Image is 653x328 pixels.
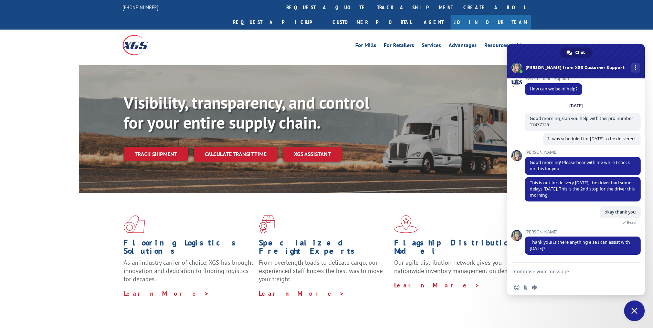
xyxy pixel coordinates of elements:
img: xgs-icon-focused-on-flooring-red [259,215,275,233]
a: Learn More > [394,281,480,289]
span: Audio message [532,285,537,290]
span: As an industry carrier of choice, XGS has brought innovation and dedication to flooring logistics... [124,259,253,283]
span: It was scheduled for [DATE] to be delivered. [548,136,636,142]
a: XGS ASSISTANT [283,147,342,162]
span: This is out for delivery [DATE], the driver had some delays [DATE]. This is the 2nd stop for the ... [530,180,635,198]
span: [PERSON_NAME] [525,230,641,234]
a: Request a pickup [228,15,327,30]
b: Visibility, transparency, and control for your entire supply chain. [124,92,369,133]
a: About [516,43,531,50]
span: Chat [575,47,585,58]
a: For Retailers [384,43,414,50]
a: Resources [484,43,508,50]
a: Join Our Team [451,15,531,30]
span: How can we be of help? [530,86,577,92]
img: xgs-icon-flagship-distribution-model-red [394,215,418,233]
div: Close chat [624,300,645,321]
div: More channels [631,63,640,73]
span: Good morning, Can you help with this pro number 17477125 [530,116,633,128]
span: Read [627,220,636,225]
h1: Specialized Freight Experts [259,239,389,259]
img: xgs-icon-total-supply-chain-intelligence-red [124,215,145,233]
span: Send a file [523,285,528,290]
a: Agent [417,15,451,30]
a: Learn More > [124,289,209,297]
span: Insert an emoji [514,285,519,290]
span: Our agile distribution network gives you nationwide inventory management on demand. [394,259,521,275]
a: Advantages [449,43,477,50]
div: Chat [560,47,592,58]
a: Track shipment [124,147,188,161]
a: [PHONE_NUMBER] [123,4,158,11]
textarea: Compose your message... [514,269,623,275]
span: Thank you! Is there anything else I can assist with [DATE]? [530,239,630,251]
span: [PERSON_NAME] [525,150,641,155]
a: Calculate transit time [194,147,277,162]
span: okay thank you [604,209,636,215]
span: Good morning! Please bear with me while I check on this for you [530,160,630,172]
span: XGS Customer Support [525,76,582,81]
a: For Mills [355,43,376,50]
a: Services [422,43,441,50]
h1: Flooring Logistics Solutions [124,239,254,259]
div: [DATE] [569,104,583,108]
a: Customer Portal [327,15,417,30]
h1: Flagship Distribution Model [394,239,524,259]
a: Learn More > [259,289,345,297]
p: From overlength loads to delicate cargo, our experienced staff knows the best way to move your fr... [259,259,389,289]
